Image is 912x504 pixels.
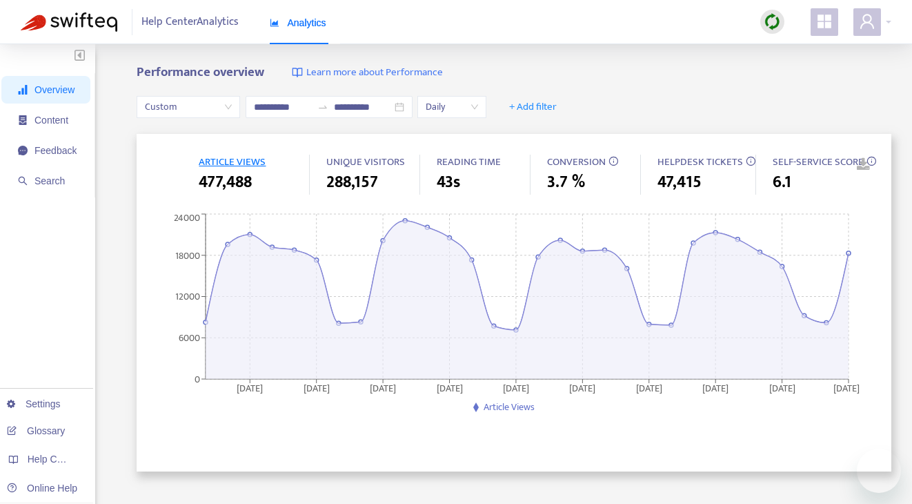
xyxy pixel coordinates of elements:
[437,380,463,396] tspan: [DATE]
[175,247,200,263] tspan: 18000
[326,153,405,171] span: UNIQUE VISITORS
[34,84,75,95] span: Overview
[34,115,68,126] span: Content
[270,18,279,28] span: area-chart
[137,61,264,83] b: Performance overview
[657,153,743,171] span: HELPDESK TICKETS
[175,289,200,304] tspan: 12000
[306,65,443,81] span: Learn more about Performance
[636,380,662,396] tspan: [DATE]
[18,115,28,125] span: container
[833,380,860,396] tspan: [DATE]
[34,145,77,156] span: Feedback
[292,67,303,78] img: image-link
[21,12,117,32] img: Swifteq
[7,425,65,436] a: Glossary
[7,483,77,494] a: Online Help
[773,170,791,195] span: 6.1
[509,99,557,115] span: + Add filter
[703,380,729,396] tspan: [DATE]
[292,65,443,81] a: Learn more about Performance
[857,449,901,493] iframe: Button to launch messaging window, 1 unread message
[547,153,606,171] span: CONVERSION
[547,170,585,195] span: 3.7 %
[18,85,28,95] span: signal
[764,13,781,30] img: sync.dc5367851b00ba804db3.png
[370,380,397,396] tspan: [DATE]
[437,170,460,195] span: 43s
[304,380,330,396] tspan: [DATE]
[773,153,864,171] span: SELF-SERVICE SCORE
[317,101,328,113] span: to
[28,454,84,465] span: Help Centers
[141,9,239,35] span: Help Center Analytics
[199,153,266,171] span: ARTICLE VIEWS
[237,380,264,396] tspan: [DATE]
[876,446,904,460] iframe: Number of unread messages
[18,146,28,155] span: message
[769,380,795,396] tspan: [DATE]
[195,371,200,387] tspan: 0
[657,170,702,195] span: 47,415
[503,380,529,396] tspan: [DATE]
[145,97,232,117] span: Custom
[484,399,535,415] span: Article Views
[18,176,28,186] span: search
[7,398,61,409] a: Settings
[317,101,328,113] span: swap-right
[426,97,478,117] span: Daily
[179,330,200,346] tspan: 6000
[199,170,252,195] span: 477,488
[34,175,65,186] span: Search
[270,17,326,28] span: Analytics
[570,380,596,396] tspan: [DATE]
[174,210,200,226] tspan: 24000
[859,13,875,30] span: user
[816,13,833,30] span: appstore
[437,153,501,171] span: READING TIME
[326,170,378,195] span: 288,157
[499,96,567,118] button: + Add filter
